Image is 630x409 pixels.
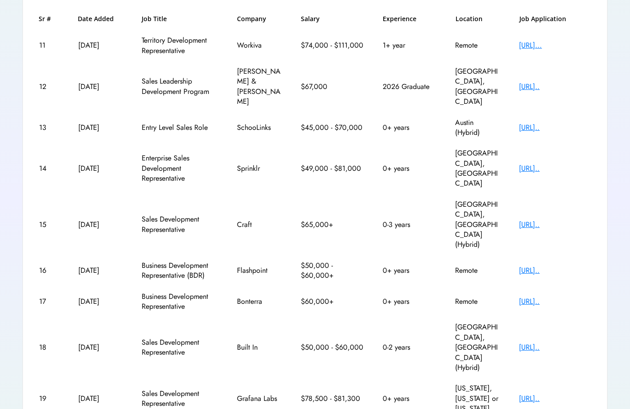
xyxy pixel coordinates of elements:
[39,123,59,133] div: 13
[142,338,218,358] div: Sales Development Representative
[519,164,591,173] div: [URL]..
[142,214,218,235] div: Sales Development Representative
[78,220,123,230] div: [DATE]
[456,14,500,23] h6: Location
[39,266,59,276] div: 16
[383,266,437,276] div: 0+ years
[237,342,282,352] div: Built In
[519,342,591,352] div: [URL]..
[301,164,364,173] div: $49,000 - $81,000
[301,394,364,404] div: $78,500 - $81,300
[383,14,437,23] h6: Experience
[455,40,500,50] div: Remote
[78,394,123,404] div: [DATE]
[237,14,282,23] h6: Company
[519,82,591,92] div: [URL]..
[237,394,282,404] div: Grafana Labs
[455,322,500,373] div: [GEOGRAPHIC_DATA], [GEOGRAPHIC_DATA] (Hybrid)
[39,82,59,92] div: 12
[78,266,123,276] div: [DATE]
[39,394,59,404] div: 19
[301,297,364,307] div: $60,000+
[78,40,123,50] div: [DATE]
[39,220,59,230] div: 15
[142,389,218,409] div: Sales Development Representative
[142,261,218,281] div: Business Development Representative (BDR)
[142,153,218,183] div: Enterprise Sales Development Representative
[78,14,123,23] h6: Date Added
[39,40,59,50] div: 11
[78,123,123,133] div: [DATE]
[237,123,282,133] div: SchooLinks
[39,297,59,307] div: 17
[383,297,437,307] div: 0+ years
[142,36,218,56] div: Territory Development Representative
[78,342,123,352] div: [DATE]
[519,297,591,307] div: [URL]..
[237,297,282,307] div: Bonterra
[39,14,59,23] h6: Sr #
[383,342,437,352] div: 0-2 years
[383,82,437,92] div: 2026 Graduate
[455,118,500,138] div: Austin (Hybrid)
[383,164,437,173] div: 0+ years
[237,220,282,230] div: Craft
[142,123,218,133] div: Entry Level Sales Role
[301,82,364,92] div: $67,000
[39,164,59,173] div: 14
[519,394,591,404] div: [URL]..
[237,40,282,50] div: Workiva
[455,148,500,189] div: [GEOGRAPHIC_DATA], [GEOGRAPHIC_DATA]
[237,164,282,173] div: Sprinklr
[383,40,437,50] div: 1+ year
[519,40,591,50] div: [URL]...
[301,342,364,352] div: $50,000 - $60,000
[455,200,500,250] div: [GEOGRAPHIC_DATA], [GEOGRAPHIC_DATA] (Hybrid)
[301,220,364,230] div: $65,000+
[301,261,364,281] div: $50,000 - $60,000+
[301,40,364,50] div: $74,000 - $111,000
[301,123,364,133] div: $45,000 - $70,000
[237,266,282,276] div: Flashpoint
[142,76,218,97] div: Sales Leadership Development Program
[39,342,59,352] div: 18
[455,67,500,107] div: [GEOGRAPHIC_DATA], [GEOGRAPHIC_DATA]
[383,220,437,230] div: 0-3 years
[455,297,500,307] div: Remote
[78,297,123,307] div: [DATE]
[383,394,437,404] div: 0+ years
[383,123,437,133] div: 0+ years
[519,123,591,133] div: [URL]..
[519,266,591,276] div: [URL]..
[142,292,218,312] div: Business Development Representative
[519,220,591,230] div: [URL]..
[455,266,500,276] div: Remote
[142,14,167,23] h6: Job Title
[237,67,282,107] div: [PERSON_NAME] & [PERSON_NAME]
[78,164,123,173] div: [DATE]
[519,14,591,23] h6: Job Application
[301,14,364,23] h6: Salary
[78,82,123,92] div: [DATE]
